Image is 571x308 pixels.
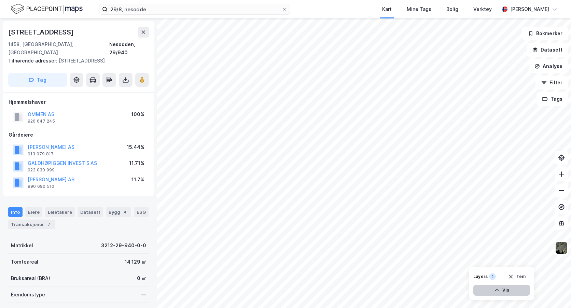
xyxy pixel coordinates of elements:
div: Eiendomstype [11,291,45,299]
img: 9k= [555,241,568,254]
img: logo.f888ab2527a4732fd821a326f86c7f29.svg [11,3,83,15]
input: Søk på adresse, matrikkel, gårdeiere, leietakere eller personer [108,4,282,14]
div: Tomteareal [11,258,38,266]
div: Gårdeiere [9,131,149,139]
div: Matrikkel [11,241,33,250]
div: 1458, [GEOGRAPHIC_DATA], [GEOGRAPHIC_DATA] [8,40,109,57]
div: 15.44% [127,143,144,151]
div: [STREET_ADDRESS] [8,27,75,38]
div: Transaksjoner [8,220,55,229]
div: 11.7% [131,176,144,184]
div: Info [8,207,23,217]
div: Kart [382,5,392,13]
div: 926 647 245 [28,118,55,124]
div: 14 129 ㎡ [125,258,146,266]
button: Vis [473,285,530,296]
button: Bokmerker [522,27,568,40]
button: Tag [8,73,67,87]
iframe: Chat Widget [537,275,571,308]
div: Eiere [25,207,42,217]
div: 923 030 999 [28,167,55,173]
div: Nesodden, 29/940 [109,40,149,57]
div: Mine Tags [407,5,431,13]
span: Tilhørende adresser: [8,58,59,64]
div: — [141,291,146,299]
div: Leietakere [45,207,75,217]
div: 7 [45,221,52,228]
button: Datasett [527,43,568,57]
div: Bruksareal (BRA) [11,274,50,282]
div: 11.71% [129,159,144,167]
div: 4 [122,209,128,215]
div: Kontrollprogram for chat [537,275,571,308]
div: Verktøy [473,5,492,13]
div: 913 079 817 [28,151,54,157]
div: Layers [473,274,488,279]
div: ESG [134,207,149,217]
div: 1 [489,273,496,280]
button: Filter [535,76,568,89]
div: [PERSON_NAME] [510,5,549,13]
div: Bolig [446,5,458,13]
button: Tags [537,92,568,106]
div: 990 690 510 [28,184,54,189]
button: Analyse [529,59,568,73]
div: 3212-29-940-0-0 [101,241,146,250]
div: Bygg [106,207,131,217]
div: 100% [131,110,144,118]
button: Tøm [504,271,530,282]
div: Datasett [78,207,103,217]
div: 0 ㎡ [137,274,146,282]
div: Hjemmelshaver [9,98,149,106]
div: [STREET_ADDRESS] [8,57,143,65]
